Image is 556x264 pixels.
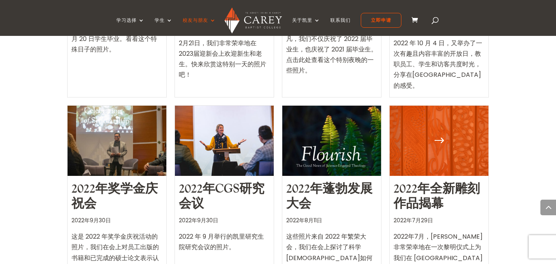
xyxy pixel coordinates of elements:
font: 2022年9月30日 [71,216,111,224]
font: 校友与朋友 [183,17,208,23]
a: 2022年CGS研究会议 [179,181,264,212]
font: 2月21日，我们非常荣幸地在2023届迎新会上欢迎新生和老生。快来欣赏这特别一天的照片吧！ [179,39,266,80]
a: 联系我们 [330,18,351,36]
font: 2022 年的 SENDing 活动意义非凡，我们不仅庆祝了 2022 届毕业生，也庆祝了 2021 届毕业生。点击此处查看这个特别夜晚的一些照片。 [286,23,377,75]
a: 学习选择 [116,18,144,36]
font: 2022年7月29日 [394,216,433,224]
font: 关于凯里 [292,17,312,23]
a: 2022年蓬勃发展大会 [286,181,372,212]
a: 关于凯里 [292,18,320,36]
a: 立即申请 [361,13,401,28]
font: 2022 年 9 月举行的凯里研究生院研究会议的照片。 [179,232,264,252]
font: 2022年8月11日 [286,216,322,224]
font: 联系我们 [330,17,351,23]
font: 学生 [155,17,165,23]
font: 学习选择 [116,17,137,23]
a: 学生 [155,18,173,36]
font: 立即申请 [371,17,391,23]
a: 校友与朋友 [183,18,216,36]
font: 我们非常高兴地庆祝 2023 年 5 月 20 日学生毕业。看看这个特殊日子的照片。 [71,23,157,53]
a: 2022年奖学金庆祝会 [71,181,158,212]
img: 凯里浸会学院 [225,7,282,34]
font: 2022 年 10 月 4 日，又举办了一次有趣且内容丰富的开放日，教职员工、学生和访客共度时光，分享在[GEOGRAPHIC_DATA]的感受。 [394,39,482,90]
a: 2022年全新雕刻作品揭幕 [394,181,480,212]
font: 2022年9月30日 [179,216,218,224]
